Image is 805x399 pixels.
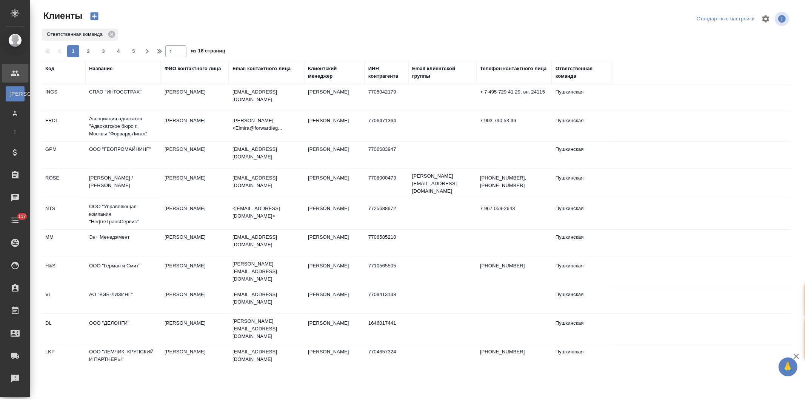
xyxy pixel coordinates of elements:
[112,45,125,57] button: 4
[161,287,229,313] td: [PERSON_NAME]
[304,170,365,197] td: [PERSON_NAME]
[408,169,476,199] td: [PERSON_NAME][EMAIL_ADDRESS][DOMAIN_NAME]
[85,258,161,285] td: ООО "Герман и Смит"
[552,142,612,168] td: Пушкинская
[232,205,300,220] p: <[EMAIL_ADDRESS][DOMAIN_NAME]>
[365,201,408,227] td: 7725688972
[89,65,112,72] div: Название
[304,201,365,227] td: [PERSON_NAME]
[775,12,791,26] span: Посмотреть информацию
[304,316,365,342] td: [PERSON_NAME]
[42,258,85,285] td: H&S
[552,344,612,371] td: Пушкинская
[85,287,161,313] td: АО "ВЭБ-ЛИЗИНГ"
[304,113,365,140] td: [PERSON_NAME]
[552,230,612,256] td: Пушкинская
[232,291,300,306] p: [EMAIL_ADDRESS][DOMAIN_NAME]
[6,105,25,120] a: Д
[232,117,300,132] p: [PERSON_NAME] <Elmira@forwardleg...
[412,65,473,80] div: Email клиентской группы
[85,199,161,229] td: ООО "Управляющая компания "НефтеТрансСервис"
[85,111,161,141] td: Ассоциация адвокатов "Адвокатское бюро г. Москвы "Форвард Лигал"
[304,344,365,371] td: [PERSON_NAME]
[365,113,408,140] td: 7706471364
[9,109,21,117] span: Д
[85,316,161,342] td: ООО "ДЕЛОНГИ"
[365,287,408,313] td: 7709413138
[232,146,300,161] p: [EMAIL_ADDRESS][DOMAIN_NAME]
[161,84,229,111] td: [PERSON_NAME]
[47,31,105,38] p: Ответственная команда
[42,10,82,22] span: Клиенты
[42,230,85,256] td: MM
[14,213,31,220] span: 117
[480,205,548,212] p: 7 967 059-2643
[365,170,408,197] td: 7708000473
[232,88,300,103] p: [EMAIL_ADDRESS][DOMAIN_NAME]
[695,13,757,25] div: split button
[42,29,118,41] div: Ответственная команда
[368,65,405,80] div: ИНН контрагента
[480,88,548,96] p: + 7 495 729 41 29, вн. 24115
[161,113,229,140] td: [PERSON_NAME]
[365,258,408,285] td: 7710565505
[6,86,25,101] a: [PERSON_NAME]
[304,258,365,285] td: [PERSON_NAME]
[191,46,225,57] span: из 16 страниц
[42,170,85,197] td: ROSE
[6,124,25,139] a: Т
[85,170,161,197] td: [PERSON_NAME] / [PERSON_NAME]
[304,84,365,111] td: [PERSON_NAME]
[9,128,21,135] span: Т
[45,65,54,72] div: Код
[165,65,221,72] div: ФИО контактного лица
[85,344,161,371] td: ООО "ЛЕМЧИК, КРУПСКИЙ И ПАРТНЕРЫ"
[556,65,608,80] div: Ответственная команда
[552,170,612,197] td: Пушкинская
[304,287,365,313] td: [PERSON_NAME]
[232,233,300,249] p: [EMAIL_ADDRESS][DOMAIN_NAME]
[480,117,548,124] p: 7 903 790 53 36
[552,316,612,342] td: Пушкинская
[480,65,547,72] div: Телефон контактного лица
[161,230,229,256] td: [PERSON_NAME]
[232,318,300,340] p: [PERSON_NAME][EMAIL_ADDRESS][DOMAIN_NAME]
[304,230,365,256] td: [PERSON_NAME]
[552,287,612,313] td: Пушкинская
[480,262,548,270] p: [PHONE_NUMBER]
[365,230,408,256] td: 7706585210
[112,48,125,55] span: 4
[85,84,161,111] td: СПАО "ИНГОССТРАХ"
[161,201,229,227] td: [PERSON_NAME]
[232,260,300,283] p: [PERSON_NAME][EMAIL_ADDRESS][DOMAIN_NAME]
[757,10,775,28] span: Настроить таблицу
[42,287,85,313] td: VL
[365,344,408,371] td: 7704657324
[161,258,229,285] td: [PERSON_NAME]
[42,142,85,168] td: GPM
[365,142,408,168] td: 7706683947
[97,45,109,57] button: 3
[232,65,291,72] div: Email контактного лица
[42,84,85,111] td: INGS
[85,230,161,256] td: Эн+ Менеджмент
[552,84,612,111] td: Пушкинская
[42,201,85,227] td: NTS
[128,45,140,57] button: 5
[42,344,85,371] td: LKP
[161,344,229,371] td: [PERSON_NAME]
[85,10,103,23] button: Создать
[304,142,365,168] td: [PERSON_NAME]
[42,316,85,342] td: DL
[82,48,94,55] span: 2
[161,170,229,197] td: [PERSON_NAME]
[365,84,408,111] td: 7705042179
[128,48,140,55] span: 5
[308,65,361,80] div: Клиентский менеджер
[552,113,612,140] td: Пушкинская
[365,316,408,342] td: 1646017441
[232,174,300,189] p: [EMAIL_ADDRESS][DOMAIN_NAME]
[82,45,94,57] button: 2
[161,142,229,168] td: [PERSON_NAME]
[85,142,161,168] td: ООО "ГЕОПРОМАЙНИНГ"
